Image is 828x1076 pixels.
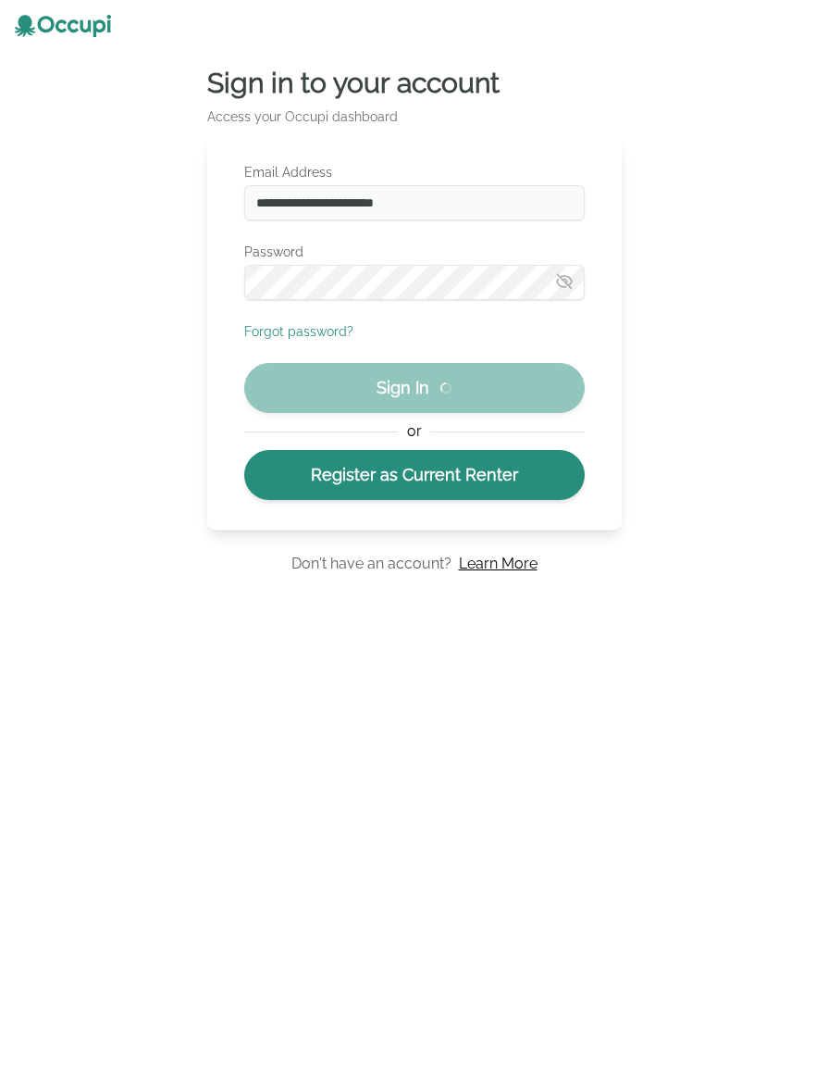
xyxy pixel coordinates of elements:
[244,243,585,261] label: Password
[244,450,585,500] a: Register as Current Renter
[398,420,430,443] span: or
[207,107,622,126] p: Access your Occupi dashboard
[244,163,585,181] label: Email Address
[459,553,538,575] a: Learn More
[207,67,622,100] h2: Sign in to your account
[244,322,353,341] button: Forgot password?
[291,553,451,575] p: Don't have an account?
